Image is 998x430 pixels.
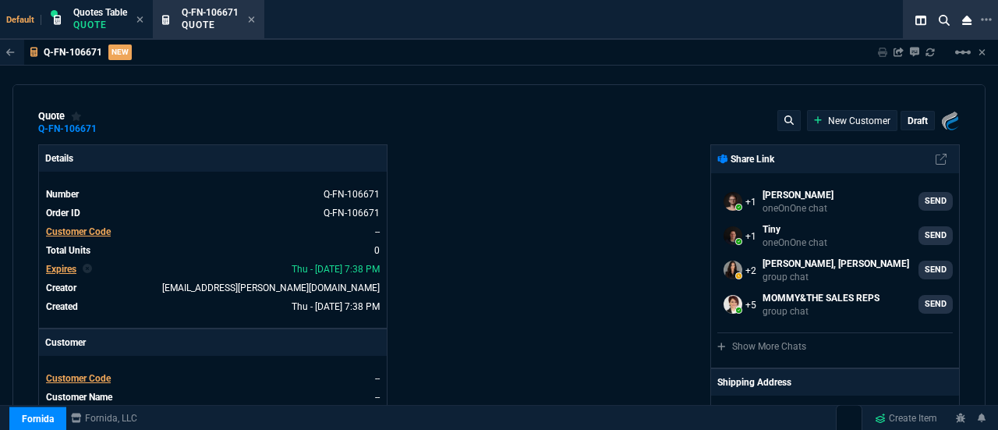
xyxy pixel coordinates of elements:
[248,14,255,27] nx-icon: Close Tab
[763,257,909,271] p: [PERSON_NAME], [PERSON_NAME]
[763,271,909,283] p: group chat
[918,226,953,245] a: SEND
[83,262,92,276] nx-icon: Clear selected rep
[763,222,827,236] p: Tiny
[39,145,387,172] p: Details
[763,305,879,318] p: group chat
[956,11,978,30] nx-icon: Close Workbench
[45,299,380,315] tr: undefined
[45,224,380,240] tr: undefined
[46,264,76,275] span: Expires
[71,110,82,123] div: Add to Watchlist
[324,189,380,200] span: See Marketplace Order
[182,19,239,31] p: Quote
[717,341,806,352] a: Show More Chats
[46,226,111,237] span: Customer Code
[292,264,380,275] span: 2025-08-28T19:38:47.024Z
[918,261,953,279] a: SEND
[39,329,387,356] p: Customer
[763,236,827,249] p: oneOnOne chat
[66,411,142,425] a: msbcCompanyName
[46,245,90,256] span: Total Units
[717,289,953,320] a: seti.shadab@fornida.com,alicia.bostic@fornida.com,sarah.costa@fornida.com,Brian.Over@fornida.com,...
[45,243,380,258] tr: undefined
[45,280,380,296] tr: undefined
[46,208,80,219] span: Order ID
[717,254,953,286] a: sarah.costa@fornida.com,seti.shadab@fornida.com,Brian.Over@fornida.com
[45,371,380,386] tr: undefined
[46,392,112,403] span: Customer Name
[6,47,15,58] nx-icon: Back to Table
[918,192,953,211] a: SEND
[46,373,111,384] span: Customer Code
[374,245,380,256] span: 0
[44,46,102,59] p: Q-FN-106671
[869,407,943,430] a: Create Item
[981,12,992,27] nx-icon: Open New Tab
[73,19,127,31] p: Quote
[375,226,380,237] a: --
[908,115,928,127] p: draft
[182,7,239,18] span: Q-FN-106671
[909,11,933,30] nx-icon: Split Panels
[38,110,82,123] div: quote
[108,44,132,60] span: NEW
[162,283,380,293] span: seti.shadab@fornida.com
[136,14,143,27] nx-icon: Close Tab
[933,11,956,30] nx-icon: Search
[763,291,879,305] p: MOMMY&THE SALES REPS
[73,7,127,18] span: Quotes Table
[6,15,41,25] span: Default
[763,188,833,202] p: [PERSON_NAME]
[38,128,97,130] a: Q-FN-106671
[763,202,833,215] p: oneOnOne chat
[45,389,380,405] tr: undefined
[46,283,76,293] span: Creator
[954,43,972,62] mat-icon: Example home icon
[46,189,79,200] span: Number
[717,375,791,389] p: Shipping Address
[292,301,380,312] span: 2025-08-14T19:38:47.024Z
[46,301,78,312] span: Created
[717,152,774,166] p: Share Link
[45,261,380,277] tr: undefined
[717,186,953,217] a: Brian.Over@fornida.com,seti.shadab@fornida.com
[45,187,380,202] tr: See Marketplace Order
[717,220,953,251] a: ryan.neptune@fornida.com,seti.shadab@fornida.com
[324,208,380,219] a: See Marketplace Order
[45,205,380,221] tr: See Marketplace Order
[375,392,380,403] a: --
[918,295,953,314] a: SEND
[814,114,891,128] a: New Customer
[375,373,380,384] span: --
[979,46,986,59] a: Hide Workbench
